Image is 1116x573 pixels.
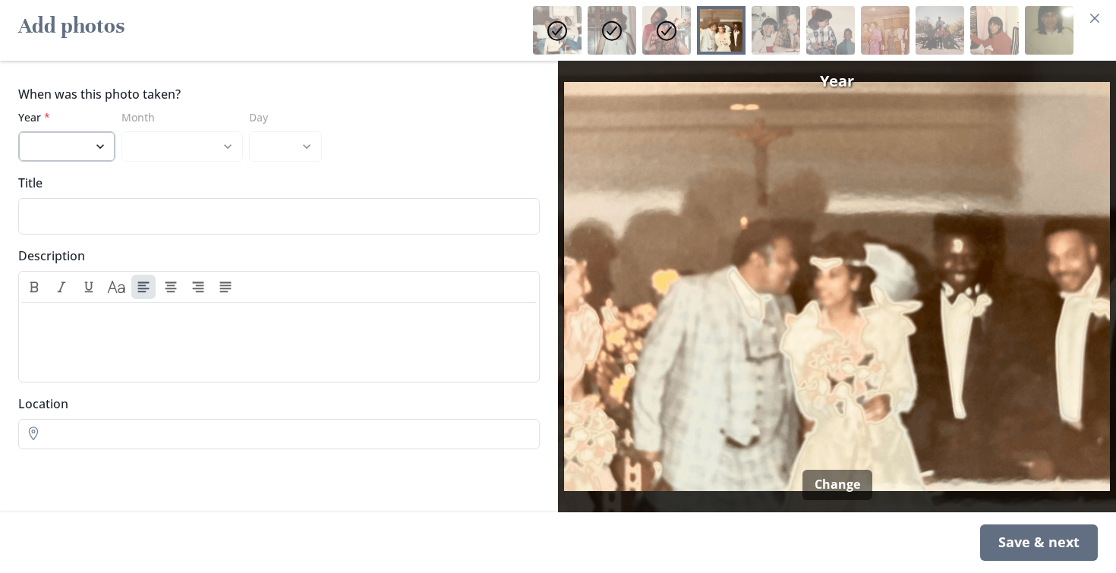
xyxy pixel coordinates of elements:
[159,275,183,299] button: Align center
[213,275,238,299] button: Align justify
[249,131,322,162] select: Day
[802,470,872,500] button: Change
[131,275,156,299] button: Align left
[18,174,531,192] label: Title
[121,109,234,125] label: Month
[1083,6,1107,30] button: Close
[18,6,125,55] h2: Add photos
[564,61,1110,512] img: Photo
[249,109,313,125] label: Day
[18,85,181,103] legend: When was this photo taken?
[77,275,101,299] button: Underline
[104,275,128,299] button: Heading
[820,70,854,93] span: Year
[980,524,1098,561] div: Save & next
[18,247,531,265] label: Description
[49,275,74,299] button: Italic
[22,275,46,299] button: Bold
[186,275,210,299] button: Align right
[121,131,243,162] select: Month
[18,109,106,125] label: Year
[18,395,531,413] label: Location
